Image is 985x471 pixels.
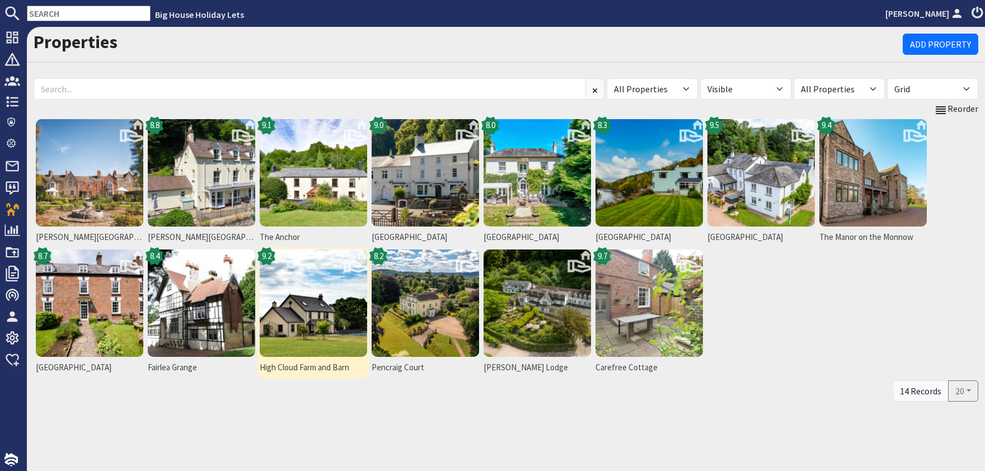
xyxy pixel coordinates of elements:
span: [GEOGRAPHIC_DATA] [36,361,143,374]
a: High Cloud Farm and Barn9.2 [257,247,369,378]
span: 8.2 [374,250,383,263]
img: Holly Tree House's icon [148,119,255,227]
input: SEARCH [27,6,151,21]
span: Fairlea Grange [148,361,255,374]
a: Fairlea Grange8.4 [146,247,257,378]
span: 8.8 [150,119,160,132]
a: [GEOGRAPHIC_DATA]8.7 [34,247,146,378]
div: 14 Records [893,380,949,402]
img: Carefree Cottage's icon [595,249,703,357]
span: 9.7 [598,250,607,263]
span: The Manor on the Monnow [819,231,927,244]
a: [GEOGRAPHIC_DATA]8.0 [481,117,593,248]
span: The Anchor [260,231,367,244]
span: [GEOGRAPHIC_DATA] [484,231,591,244]
img: Pencraig Court's icon [372,249,479,357]
span: [PERSON_NAME] Lodge [484,361,591,374]
a: Big House Holiday Lets [155,9,244,20]
span: Pencraig Court [372,361,479,374]
span: 9.2 [262,250,271,263]
img: Fairlea Grange's icon [148,249,255,357]
span: [PERSON_NAME][GEOGRAPHIC_DATA] [148,231,255,244]
img: Monnow Valley Studio's icon [707,119,815,227]
a: [GEOGRAPHIC_DATA]8.3 [593,117,705,248]
img: The Manor on the Monnow's icon [819,119,927,227]
span: [GEOGRAPHIC_DATA] [372,231,479,244]
span: High Cloud Farm and Barn [260,361,367,374]
a: [GEOGRAPHIC_DATA]9.0 [369,117,481,248]
span: [GEOGRAPHIC_DATA] [707,231,815,244]
span: 8.7 [38,250,48,263]
img: The Anchor's icon [260,119,367,227]
img: staytech_i_w-64f4e8e9ee0a9c174fd5317b4b171b261742d2d393467e5bdba4413f4f884c10.svg [4,453,18,467]
span: [GEOGRAPHIC_DATA] [595,231,703,244]
span: Carefree Cottage [595,361,703,374]
img: Symonds Yat Lodge's icon [484,249,591,357]
img: Forest House 's icon [36,249,143,357]
a: Add Property [903,34,978,55]
span: 9.0 [374,119,383,132]
span: [PERSON_NAME][GEOGRAPHIC_DATA][PERSON_NAME] [36,231,143,244]
span: 8.3 [598,119,607,132]
img: River Wye Lodge's icon [372,119,479,227]
a: [GEOGRAPHIC_DATA]9.5 [705,117,817,248]
span: 9.4 [822,119,831,132]
a: [PERSON_NAME] [885,7,965,20]
a: [PERSON_NAME][GEOGRAPHIC_DATA]8.8 [146,117,257,248]
a: Properties [34,31,118,53]
a: The Manor on the Monnow9.4 [817,117,929,248]
span: 9.5 [710,119,719,132]
input: Search... [34,78,586,100]
a: Reorder [934,102,978,116]
img: Bromsash House's icon [484,119,591,227]
span: 9.1 [262,119,271,132]
a: Pencraig Court8.2 [369,247,481,378]
span: 8.0 [486,119,495,132]
button: 20 [948,380,978,402]
span: 8.4 [150,250,160,263]
img: Wye Rapids House's icon [595,119,703,227]
a: Carefree Cottage9.7 [593,247,705,378]
a: The Anchor9.1 [257,117,369,248]
a: [PERSON_NAME] Lodge [481,247,593,378]
a: [PERSON_NAME][GEOGRAPHIC_DATA][PERSON_NAME] [34,117,146,248]
img: Bowley Hall's icon [36,119,143,227]
img: High Cloud Farm and Barn's icon [260,249,367,357]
